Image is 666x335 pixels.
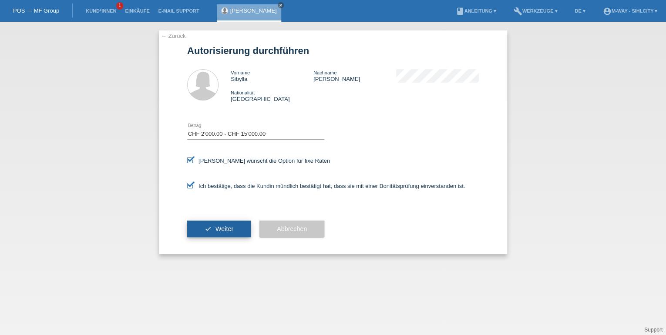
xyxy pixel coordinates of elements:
a: Einkäufe [121,8,154,13]
a: POS — MF Group [13,7,59,14]
i: check [205,225,212,232]
label: [PERSON_NAME] wünscht die Option für fixe Raten [187,157,330,164]
a: ← Zurück [161,33,185,39]
div: Sibylla [231,69,313,82]
a: DE ▾ [570,8,589,13]
span: Nachname [313,70,336,75]
a: [PERSON_NAME] [230,7,277,14]
span: 1 [116,2,123,10]
i: build [514,7,522,16]
a: account_circlem-way - Sihlcity ▾ [599,8,662,13]
h1: Autorisierung durchführen [187,45,479,56]
i: account_circle [603,7,612,16]
label: Ich bestätige, dass die Kundin mündlich bestätigt hat, dass sie mit einer Bonitätsprüfung einvers... [187,183,465,189]
a: bookAnleitung ▾ [451,8,500,13]
div: [GEOGRAPHIC_DATA] [231,89,313,102]
span: Vorname [231,70,250,75]
span: Nationalität [231,90,255,95]
i: book [455,7,464,16]
span: Abbrechen [277,225,307,232]
a: E-Mail Support [154,8,204,13]
a: Kund*innen [81,8,121,13]
a: Support [644,327,663,333]
button: check Weiter [187,221,251,237]
i: close [279,3,283,7]
div: [PERSON_NAME] [313,69,396,82]
button: Abbrechen [259,221,324,237]
a: close [278,2,284,8]
a: buildWerkzeuge ▾ [509,8,562,13]
span: Weiter [215,225,233,232]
